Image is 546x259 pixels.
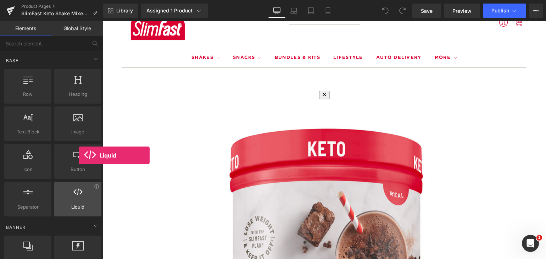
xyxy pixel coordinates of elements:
[483,4,526,18] button: Publish
[5,224,26,231] span: Banner
[51,21,103,35] a: Global Style
[529,4,543,18] button: More
[56,128,99,136] span: Image
[21,11,89,16] span: SlimFast Keto Shake Mixes - recharge format
[285,4,302,18] a: Laptop
[21,4,103,9] a: Product Pages
[395,4,409,18] button: Redo
[421,7,433,15] span: Save
[231,30,261,43] a: Lifestyle
[130,30,159,43] a: Snacks
[56,90,99,98] span: Heading
[332,30,355,43] a: More
[536,235,542,241] span: 1
[56,166,99,173] span: Button
[56,203,99,211] span: Liquid
[116,7,133,14] span: Library
[94,184,99,189] div: View Information
[378,4,392,18] button: Undo
[89,30,117,43] a: Shakes
[444,4,480,18] a: Preview
[172,30,218,43] a: Bundles & Kits
[452,7,472,15] span: Preview
[103,4,138,18] a: New Library
[319,4,336,18] a: Mobile
[6,203,49,211] span: Separator
[491,8,509,13] span: Publish
[522,235,539,252] iframe: Intercom live chat
[217,70,227,78] button: Close
[268,4,285,18] a: Desktop
[6,90,49,98] span: Row
[274,30,319,43] a: Auto Delivery
[302,4,319,18] a: Tablet
[20,27,424,46] nav: Main navigation
[5,57,19,64] span: Base
[6,166,49,173] span: Icon
[6,128,49,136] span: Text Block
[146,7,202,14] div: Assigned 1 Product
